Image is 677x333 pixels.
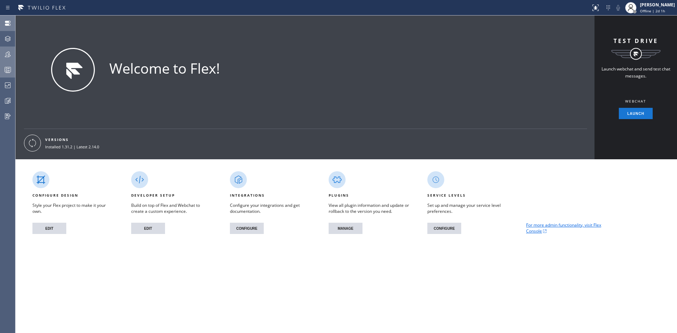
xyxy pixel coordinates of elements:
[614,37,658,45] div: TEST DRIVE
[32,202,114,214] div: Style your Flex project to make it your own.
[329,202,410,214] div: View all plugin information and update or rollback to the version you need.
[329,191,349,199] div: PLUGINS
[45,144,107,151] div: Installed 1.31.2 | Latest 2.14.0
[640,2,675,8] div: [PERSON_NAME]
[619,108,653,119] button: Launch
[109,58,220,78] div: Welcome to Flex!
[131,202,213,214] div: Build on top of Flex and Webchat to create a custom experience.
[230,223,264,234] button: CONFIGURE
[427,202,509,214] div: Set up and manage your service level preferences.
[329,223,362,234] button: MANAGE
[230,202,312,214] div: Configure your integrations and get documentation.
[45,135,107,144] div: VERSIONS
[625,99,646,104] div: WEBCHAT
[427,191,466,199] div: SERVICE LEVELS
[613,3,623,13] button: Mute
[32,223,66,234] button: EDIT
[600,66,671,80] div: Launch webchat and send test chat messages.
[131,191,175,199] div: DEVELOPER SETUP
[230,191,265,199] div: INTEGRATIONS
[32,191,78,199] div: CONFIGURE DESIGN
[640,8,665,13] span: Offline | 2d 1h
[427,223,461,234] button: CONFIGURE
[131,223,165,234] button: EDIT
[526,222,608,234] a: For more admin functionality, visit Flex Console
